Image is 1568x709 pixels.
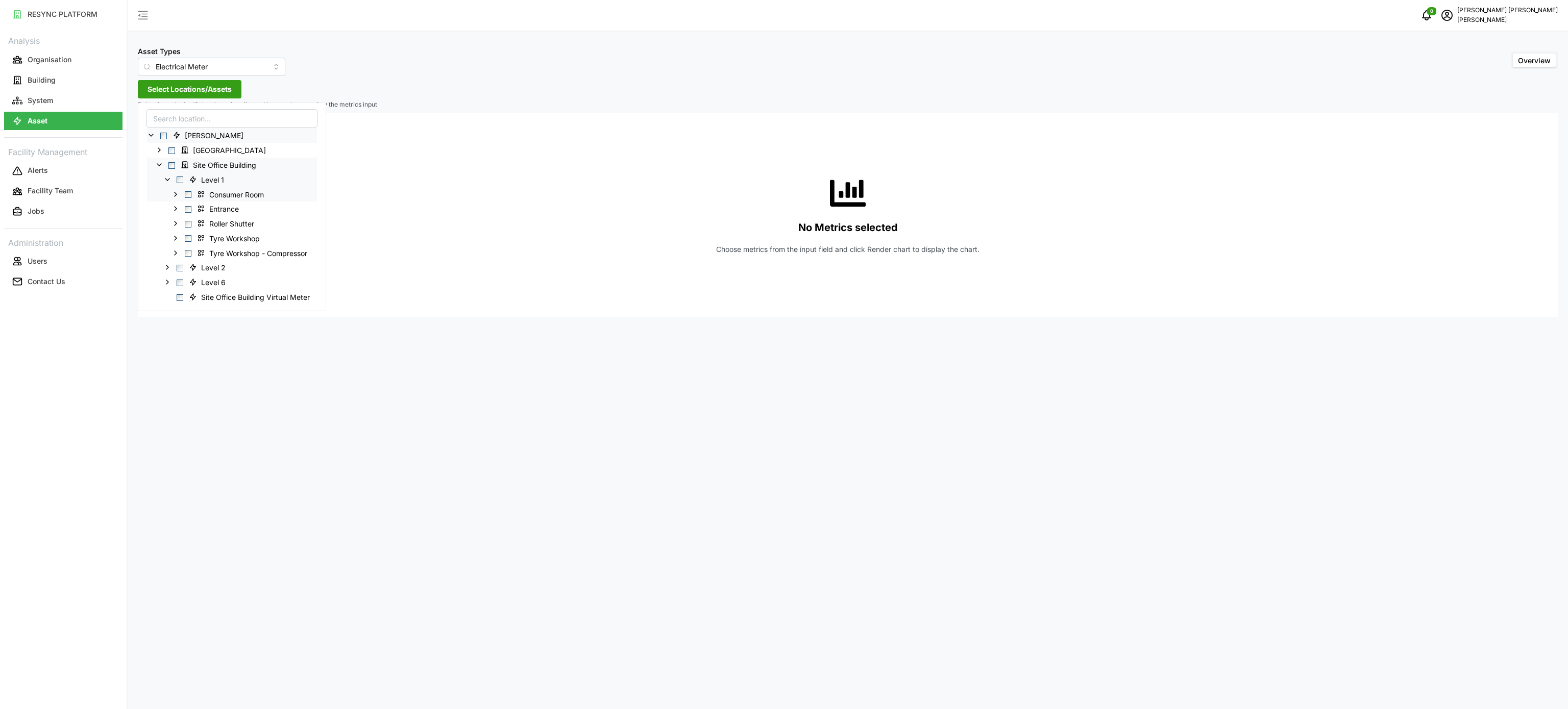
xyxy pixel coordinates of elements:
[201,175,224,185] span: Level 1
[1430,8,1433,15] span: 0
[138,46,181,57] label: Asset Types
[193,217,261,230] span: Roller Shutter
[28,95,53,106] p: System
[148,81,232,98] span: Select Locations/Assets
[138,100,1558,109] p: Select items in the 'Select Locations/Assets' button above to view the metrics input
[185,206,191,213] span: Select Entrance
[185,173,231,186] span: Level 1
[4,161,122,181] a: Alerts
[28,256,47,266] p: Users
[185,131,243,141] span: [PERSON_NAME]
[1457,15,1558,25] p: [PERSON_NAME]
[177,144,273,156] span: Dormitory Building
[4,49,122,70] a: Organisation
[185,221,191,227] span: Select Roller Shutter
[193,247,314,259] span: Tyre Workshop - Compressor
[177,280,183,286] span: Select Level 6
[209,234,260,244] span: Tyre Workshop
[28,55,71,65] p: Organisation
[716,244,979,255] p: Choose metrics from the input field and click Render chart to display the chart.
[209,248,307,259] span: Tyre Workshop - Compressor
[185,261,233,273] span: Level 2
[4,252,122,270] button: Users
[4,182,122,200] button: Facility Team
[28,9,97,19] p: RESYNC PLATFORM
[4,33,122,47] p: Analysis
[1416,5,1437,26] button: notifications
[146,109,317,128] input: Search location...
[4,202,122,221] button: Jobs
[4,201,122,222] a: Jobs
[4,235,122,249] p: Administration
[193,160,256,170] span: Site Office Building
[4,71,122,89] button: Building
[185,276,233,288] span: Level 6
[1437,5,1457,26] button: schedule
[185,291,317,303] span: Site Office Building Virtual Meter
[4,162,122,180] button: Alerts
[209,204,239,214] span: Entrance
[160,133,167,139] span: Select Chuan Lim
[4,251,122,271] a: Users
[4,5,122,23] button: RESYNC PLATFORM
[798,219,898,236] p: No Metrics selected
[4,272,122,291] button: Contact Us
[185,250,191,257] span: Select Tyre Workshop - Compressor
[168,147,175,154] span: Select Dormitory Building
[28,276,65,287] p: Contact Us
[4,4,122,24] a: RESYNC PLATFORM
[177,159,263,171] span: Site Office Building
[209,189,264,199] span: Consumer Room
[28,116,47,126] p: Asset
[193,188,271,200] span: Consumer Room
[1518,56,1551,65] span: Overview
[168,162,175,168] span: Select Site Office Building
[28,206,44,216] p: Jobs
[4,111,122,131] a: Asset
[193,145,266,156] span: [GEOGRAPHIC_DATA]
[1457,6,1558,15] p: [PERSON_NAME] [PERSON_NAME]
[177,265,183,271] span: Select Level 2
[177,294,183,300] span: Select Site Office Building Virtual Meter
[28,186,73,196] p: Facility Team
[201,292,310,302] span: Site Office Building Virtual Meter
[4,70,122,90] a: Building
[193,202,246,215] span: Entrance
[138,80,241,98] button: Select Locations/Assets
[4,144,122,159] p: Facility Management
[4,181,122,201] a: Facility Team
[28,165,48,175] p: Alerts
[4,90,122,111] a: System
[28,75,56,85] p: Building
[4,91,122,110] button: System
[185,191,191,198] span: Select Consumer Room
[209,219,254,229] span: Roller Shutter
[138,103,326,311] div: Select Locations/Assets
[201,277,226,288] span: Level 6
[193,232,267,244] span: Tyre Workshop
[4,112,122,130] button: Asset
[168,129,251,141] span: Chuan Lim
[201,263,226,273] span: Level 2
[177,176,183,183] span: Select Level 1
[4,271,122,292] a: Contact Us
[185,235,191,242] span: Select Tyre Workshop
[4,50,122,69] button: Organisation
